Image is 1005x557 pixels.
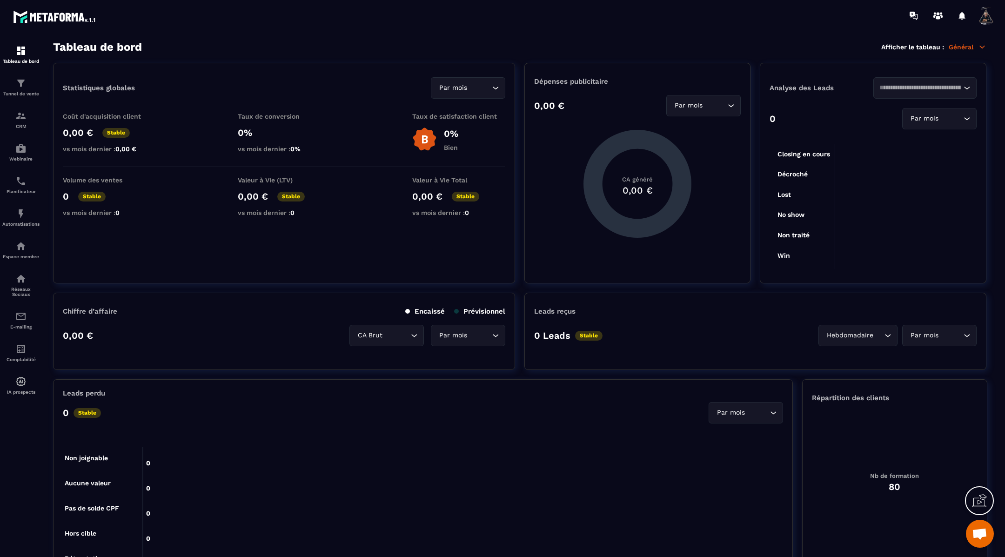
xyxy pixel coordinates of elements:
img: logo [13,8,97,25]
span: 0 [115,209,120,216]
div: Search for option [873,77,977,99]
img: accountant [15,343,27,355]
p: CRM [2,124,40,129]
tspan: No show [777,211,805,218]
img: email [15,311,27,322]
p: Tunnel de vente [2,91,40,96]
p: vs mois dernier : [412,209,505,216]
p: 0 [63,191,69,202]
p: vs mois dernier : [238,209,331,216]
img: b-badge-o.b3b20ee6.svg [412,127,437,152]
a: formationformationCRM [2,103,40,136]
tspan: Hors cible [65,530,96,537]
p: Leads perdu [63,389,105,397]
p: Général [949,43,986,51]
span: 0 [465,209,469,216]
input: Search for option [940,330,961,341]
p: Volume des ventes [63,176,156,184]
tspan: Décroché [777,170,808,178]
img: formation [15,78,27,89]
p: Prévisionnel [454,307,505,315]
a: accountantaccountantComptabilité [2,336,40,369]
tspan: Non traité [777,231,810,239]
p: Comptabilité [2,357,40,362]
img: formation [15,110,27,121]
p: Réseaux Sociaux [2,287,40,297]
p: Statistiques globales [63,84,135,92]
p: 0% [444,128,458,139]
p: Stable [575,331,603,341]
input: Search for option [704,101,725,111]
a: schedulerschedulerPlanificateur [2,168,40,201]
p: 0 Leads [534,330,570,341]
img: automations [15,376,27,387]
div: Search for option [709,402,783,423]
p: Leads reçus [534,307,576,315]
p: Espace membre [2,254,40,259]
a: formationformationTunnel de vente [2,71,40,103]
p: E-mailing [2,324,40,329]
p: Stable [74,408,101,418]
input: Search for option [469,330,490,341]
div: Search for option [902,108,977,129]
div: Search for option [902,325,977,346]
p: 0 [770,113,776,124]
input: Search for option [384,330,409,341]
p: IA prospects [2,389,40,395]
img: formation [15,45,27,56]
span: CA Brut [355,330,384,341]
p: Webinaire [2,156,40,161]
p: 0 [63,407,69,418]
input: Search for option [875,330,882,341]
h3: Tableau de bord [53,40,142,54]
span: Par mois [437,83,469,93]
span: Par mois [437,330,469,341]
span: 0 [290,209,295,216]
span: 0% [290,145,301,153]
p: Automatisations [2,221,40,227]
tspan: Lost [777,191,791,198]
p: 0% [238,127,331,138]
div: Search for option [431,325,505,346]
span: Par mois [715,408,747,418]
a: automationsautomationsWebinaire [2,136,40,168]
p: Chiffre d’affaire [63,307,117,315]
p: Taux de conversion [238,113,331,120]
p: Stable [102,128,130,138]
span: Par mois [908,114,940,124]
p: vs mois dernier : [63,145,156,153]
tspan: Closing en cours [777,150,830,158]
tspan: Non joignable [65,454,108,462]
span: Par mois [908,330,940,341]
p: Analyse des Leads [770,84,873,92]
p: Valeur à Vie Total [412,176,505,184]
p: 0,00 € [412,191,442,202]
p: Planificateur [2,189,40,194]
p: Dépenses publicitaire [534,77,741,86]
img: automations [15,143,27,154]
a: formationformationTableau de bord [2,38,40,71]
p: Bien [444,144,458,151]
span: Par mois [672,101,704,111]
tspan: Pas de solde CPF [65,504,119,512]
a: social-networksocial-networkRéseaux Sociaux [2,266,40,304]
a: automationsautomationsAutomatisations [2,201,40,234]
a: Ouvrir le chat [966,520,994,548]
span: 0,00 € [115,145,136,153]
p: Stable [452,192,479,201]
p: Encaissé [405,307,445,315]
p: Stable [78,192,106,201]
tspan: Aucune valeur [65,479,111,487]
p: vs mois dernier : [63,209,156,216]
input: Search for option [469,83,490,93]
p: Répartition des clients [812,394,978,402]
img: social-network [15,273,27,284]
p: 0,00 € [238,191,268,202]
p: Tableau de bord [2,59,40,64]
p: vs mois dernier : [238,145,331,153]
p: Stable [277,192,305,201]
div: Search for option [349,325,424,346]
span: Hebdomadaire [824,330,875,341]
img: scheduler [15,175,27,187]
p: Taux de satisfaction client [412,113,505,120]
